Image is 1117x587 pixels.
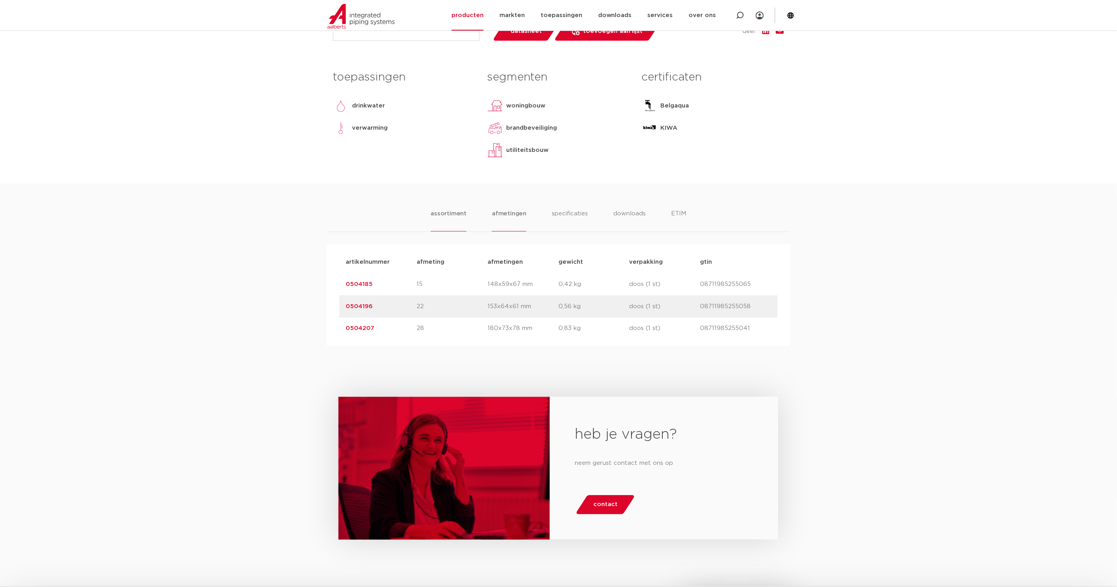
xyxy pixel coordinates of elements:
[629,324,700,334] p: doos (1 st)
[487,142,503,158] img: utiliteitsbouw
[492,209,526,232] li: afmetingen
[743,27,756,36] span: deel:
[661,123,678,133] p: KIWA
[552,209,588,232] li: specificaties
[487,98,503,114] img: woningbouw
[352,101,385,111] p: drinkwater
[642,69,784,85] h3: certificaten
[575,426,753,445] h2: heb je vragen?
[642,98,658,114] img: Belgaqua
[629,302,700,311] p: doos (1 st)
[417,280,488,289] p: 15
[488,257,558,267] p: afmetingen
[346,326,374,332] a: 0504207
[506,101,545,111] p: woningbouw
[700,324,771,334] p: 08711985255041
[700,257,771,267] p: gtin
[558,324,629,334] p: 0,83 kg
[506,146,549,155] p: utiliteitsbouw
[346,257,417,267] p: artikelnummer
[629,257,700,267] p: verpakking
[583,25,643,38] span: toevoegen aan lijst
[333,98,349,114] img: drinkwater
[558,302,629,311] p: 0,56 kg
[700,302,771,311] p: 08711985255058
[417,324,488,334] p: 28
[593,499,618,511] span: contact
[487,69,629,85] h3: segmenten
[333,120,349,136] img: verwarming
[488,324,558,334] p: 180x73x78 mm
[671,209,686,232] li: ETIM
[352,123,388,133] p: verwarming
[346,281,373,287] a: 0504185
[506,123,557,133] p: brandbeveiliging
[488,302,558,311] p: 153x64x61 mm
[575,457,753,470] p: neem gerust contact met ons op
[431,209,467,232] li: assortiment
[558,257,629,267] p: gewicht
[642,120,658,136] img: KIWA
[629,280,700,289] p: doos (1 st)
[575,495,635,514] a: contact
[492,22,560,41] a: datasheet
[700,280,771,289] p: 08711985255065
[661,101,689,111] p: Belgaqua
[333,69,475,85] h3: toepassingen
[613,209,646,232] li: downloads
[417,257,488,267] p: afmeting
[488,280,558,289] p: 148x59x67 mm
[487,120,503,136] img: brandbeveiliging
[558,280,629,289] p: 0,42 kg
[417,302,488,311] p: 22
[346,303,373,309] a: 0504196
[511,25,542,38] span: datasheet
